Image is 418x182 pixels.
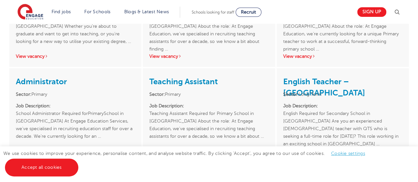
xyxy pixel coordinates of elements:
[149,103,184,108] strong: Job Description:
[283,102,402,140] p: English Required for Secondary School in [GEOGRAPHIC_DATA] Are you an experienced [DEMOGRAPHIC_DA...
[124,9,169,14] a: Blogs & Latest News
[192,10,234,15] span: Schools looking for staff
[52,9,71,14] a: Find jobs
[149,91,268,98] li: Primary
[149,7,268,45] p: 121 Teaching Assistant Required for a School in [GEOGRAPHIC_DATA] About the role: At Engage Educa...
[5,159,78,176] a: Accept all cookies
[283,77,365,97] a: English Teacher – [GEOGRAPHIC_DATA]
[16,103,51,108] strong: Job Description:
[331,151,365,156] a: Cookie settings
[241,10,256,15] span: Recruit
[283,103,318,108] strong: Job Description:
[149,102,268,140] p: Teaching Assistant Required for Primary School in [GEOGRAPHIC_DATA] About the role: At Engage Edu...
[283,7,402,45] p: KS1 Teacher Required for Primary School in [GEOGRAPHIC_DATA] About the role: At Engage Education,...
[3,151,372,170] span: We use cookies to improve your experience, personalise content, and analyse website traffic. By c...
[149,77,218,86] a: Teaching Assistant
[16,91,135,98] li: Primary
[18,4,43,20] img: Engage Education
[236,8,261,17] a: Recruit
[16,54,48,59] a: View vacancy
[16,92,31,97] strong: Sector:
[283,91,402,98] li: Long Term
[16,7,135,45] p: Graduate Teaching Assistant – [GEOGRAPHIC_DATA] in [GEOGRAPHIC_DATA] Whether you’re about to grad...
[357,7,386,17] a: Sign up
[149,54,182,59] a: View vacancy
[149,92,165,97] strong: Sector:
[283,92,299,97] strong: Sector:
[84,9,110,14] a: For Schools
[283,54,316,59] a: View vacancy
[16,77,67,86] a: Administrator
[16,102,135,140] p: School Administrator Required forPrimarySchool in [GEOGRAPHIC_DATA] At Engage Education Services,...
